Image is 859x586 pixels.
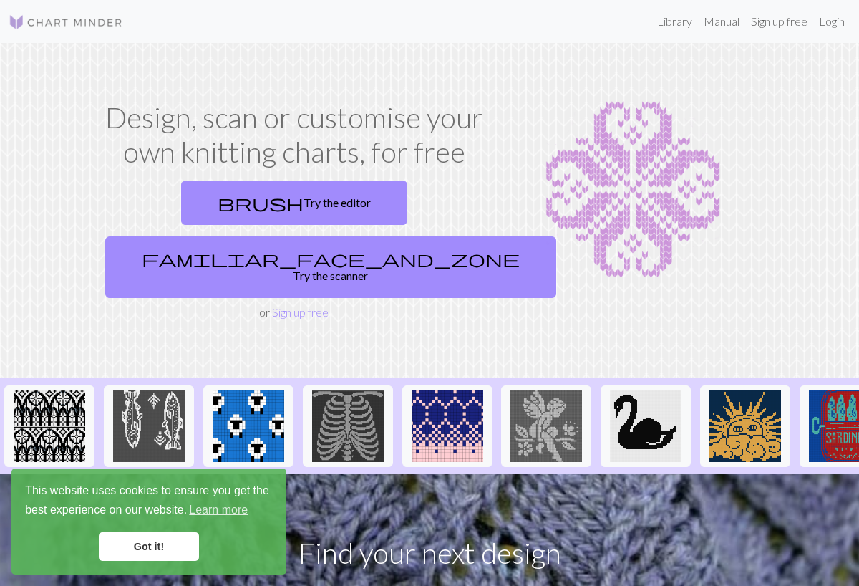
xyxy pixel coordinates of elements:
a: IMG_8664.jpeg [700,418,790,431]
button: tracery [4,385,94,467]
img: IMG_8664.jpeg [709,390,781,462]
button: New Piskel-1.png (2).png [303,385,393,467]
a: Manual [698,7,745,36]
a: Library [651,7,698,36]
img: IMG_0291.jpeg [610,390,681,462]
button: Idee [402,385,492,467]
a: tracery [4,418,94,431]
img: Chart example [506,100,760,279]
p: Find your next design [23,532,836,575]
a: Sign up free [272,305,329,319]
a: Try the scanner [105,236,556,298]
a: Login [813,7,850,36]
a: Try the editor [181,181,407,225]
img: fishies :) [113,390,185,462]
a: dismiss cookie message [99,532,199,561]
img: tracery [14,390,85,462]
a: fishies :) [104,418,194,431]
a: Sign up free [745,7,813,36]
a: New Piskel-1.png (2).png [303,418,393,431]
span: familiar_face_and_zone [142,249,520,269]
h1: Design, scan or customise your own knitting charts, for free [100,100,489,169]
div: or [100,175,489,321]
a: Sheep socks [203,418,293,431]
a: learn more about cookies [187,499,250,521]
button: fishies :) [104,385,194,467]
span: This website uses cookies to ensure you get the best experience on our website. [25,482,273,521]
div: cookieconsent [11,469,286,575]
img: Logo [9,14,123,31]
span: brush [218,193,304,213]
button: angel practice [501,385,591,467]
a: angel practice [501,418,591,431]
a: IMG_0291.jpeg [601,418,691,431]
a: Idee [402,418,492,431]
img: Idee [412,390,483,462]
img: New Piskel-1.png (2).png [312,390,384,462]
button: IMG_0291.jpeg [601,385,691,467]
img: angel practice [510,390,582,462]
img: Sheep socks [213,390,284,462]
button: IMG_8664.jpeg [700,385,790,467]
button: Sheep socks [203,385,293,467]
